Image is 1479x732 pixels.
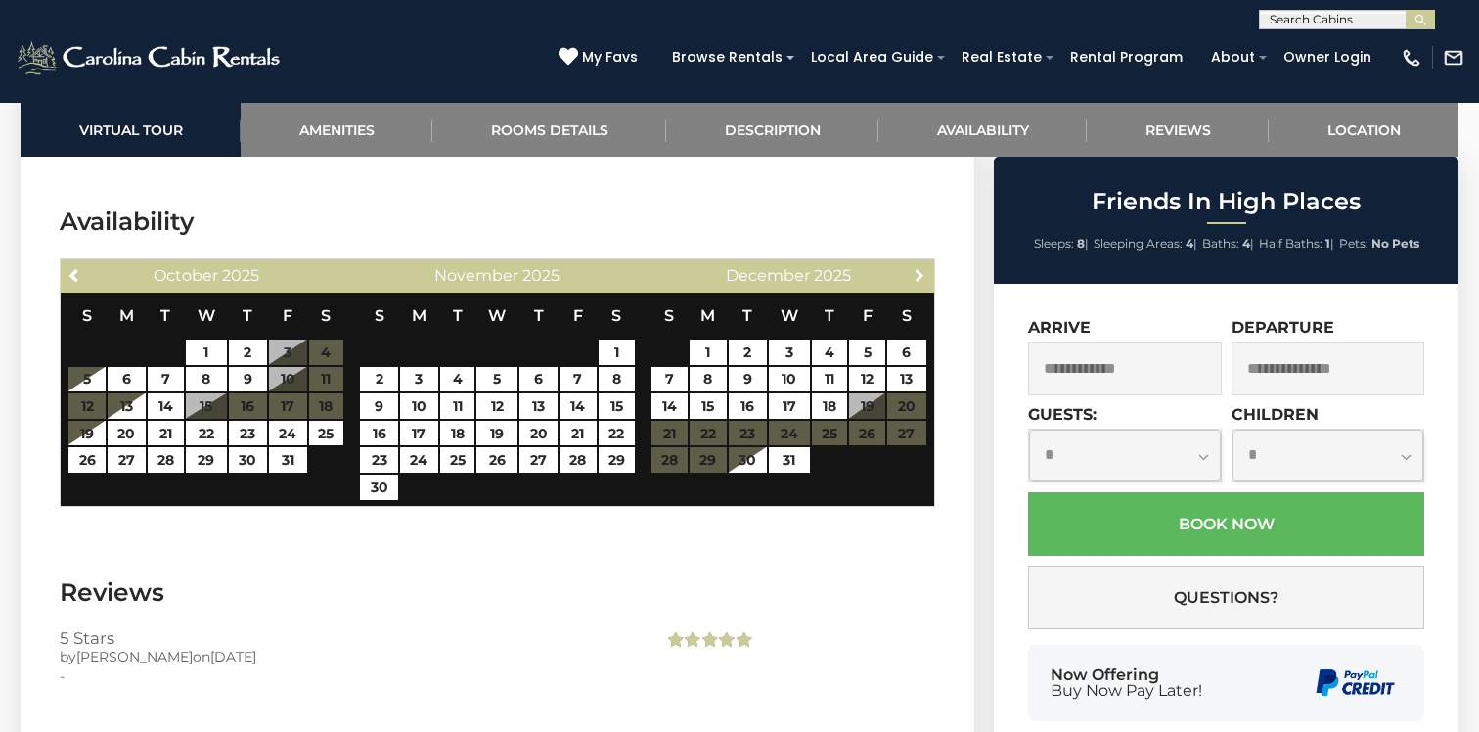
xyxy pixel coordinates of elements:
a: 18 [440,421,475,446]
label: Children [1232,405,1319,424]
a: 13 [887,367,925,392]
span: My Favs [582,47,638,68]
a: 5 [849,340,885,365]
a: 1 [690,340,726,365]
a: 7 [651,367,688,392]
div: by on [60,647,634,666]
span: October [154,266,218,285]
a: Browse Rentals [662,42,792,72]
span: Friday [283,306,292,325]
span: Tuesday [160,306,170,325]
a: 9 [729,367,767,392]
span: Saturday [321,306,331,325]
a: Location [1269,103,1458,157]
span: Thursday [243,306,252,325]
a: 13 [519,393,558,419]
span: Saturday [611,306,621,325]
img: White-1-2.png [15,38,286,77]
a: 31 [269,447,307,473]
a: 29 [599,447,635,473]
a: 26 [68,447,105,473]
li: | [1202,231,1254,256]
span: [DATE] [210,648,256,665]
a: 1 [186,340,227,365]
a: 19 [68,421,105,446]
a: Next [908,262,932,287]
span: Sunday [375,306,384,325]
a: 14 [148,393,184,419]
span: Friday [573,306,583,325]
a: Rental Program [1060,42,1192,72]
a: 6 [887,340,925,365]
a: 15 [690,393,726,419]
a: 25 [309,421,344,446]
a: 2 [229,340,267,365]
a: 17 [769,393,810,419]
a: 16 [360,421,398,446]
div: - [60,666,634,686]
a: Virtual Tour [21,103,241,157]
label: Departure [1232,318,1334,337]
a: 18 [812,393,847,419]
span: Half Baths: [1259,236,1322,251]
a: 1 [599,340,635,365]
strong: 1 [1325,236,1330,251]
a: 26 [476,447,517,473]
a: 7 [560,367,596,392]
span: Tuesday [453,306,463,325]
a: 8 [690,367,726,392]
a: Real Estate [952,42,1052,72]
a: 2 [729,340,767,365]
strong: 8 [1077,236,1085,251]
span: Sleeps: [1034,236,1074,251]
label: Arrive [1028,318,1091,337]
a: My Favs [559,47,643,69]
a: Local Area Guide [801,42,943,72]
a: 5 [476,367,517,392]
img: phone-regular-white.png [1401,47,1422,69]
span: Pets: [1339,236,1368,251]
a: About [1201,42,1265,72]
span: [PERSON_NAME] [76,648,193,665]
a: 9 [229,367,267,392]
span: Baths: [1202,236,1239,251]
span: Friday [863,306,873,325]
span: November [434,266,518,285]
a: 6 [519,367,558,392]
a: 29 [186,447,227,473]
a: 19 [476,421,517,446]
span: Wednesday [198,306,215,325]
a: 14 [651,393,688,419]
span: Tuesday [742,306,752,325]
a: 22 [599,421,635,446]
a: 4 [812,340,847,365]
a: Rooms Details [432,103,666,157]
span: 2025 [222,266,259,285]
a: 31 [769,447,810,473]
h2: Friends In High Places [999,189,1454,214]
div: Now Offering [1051,667,1202,699]
strong: 4 [1242,236,1250,251]
a: 4 [440,367,475,392]
a: 12 [849,367,885,392]
label: Guests: [1028,405,1097,424]
a: 3 [400,367,438,392]
a: 8 [599,367,635,392]
h3: 5 Stars [60,629,634,647]
li: | [1094,231,1197,256]
a: 24 [400,447,438,473]
span: Thursday [825,306,834,325]
img: mail-regular-white.png [1443,47,1464,69]
a: 16 [729,393,767,419]
a: 20 [519,421,558,446]
span: Monday [700,306,715,325]
span: Monday [119,306,134,325]
a: 24 [269,421,307,446]
a: 23 [360,447,398,473]
a: 10 [769,367,810,392]
span: Monday [412,306,426,325]
a: 28 [148,447,184,473]
a: 13 [108,393,146,419]
a: 23 [229,421,267,446]
a: 25 [440,447,475,473]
